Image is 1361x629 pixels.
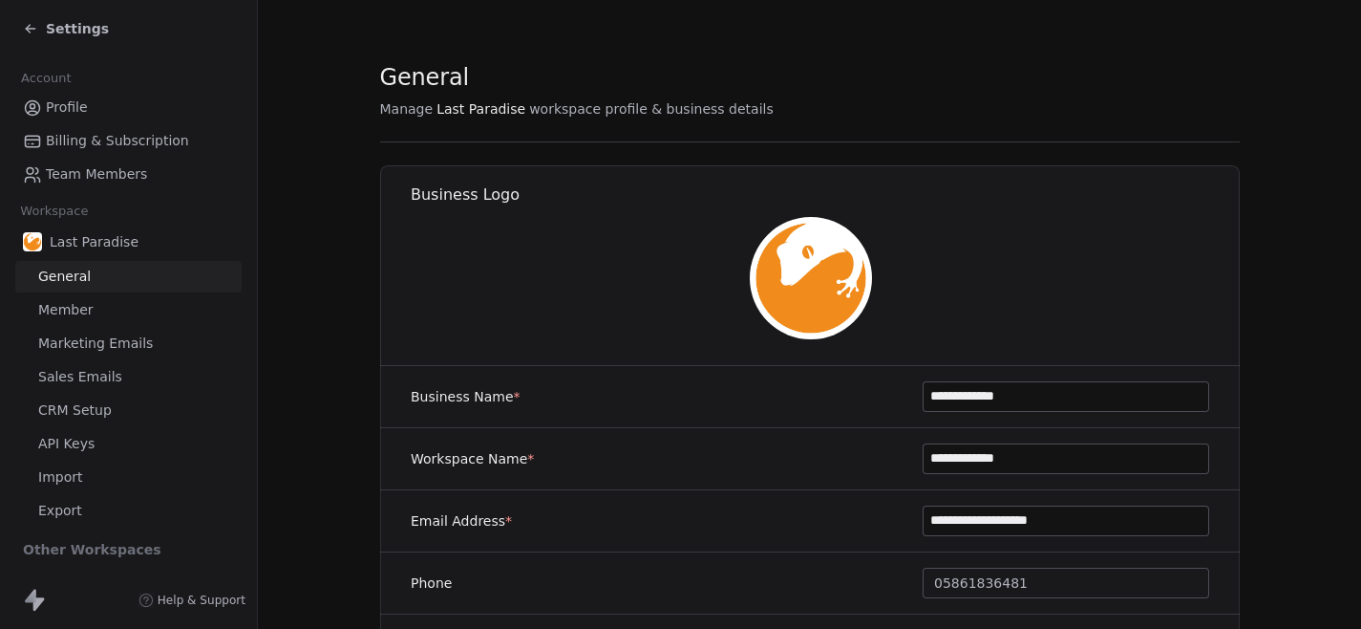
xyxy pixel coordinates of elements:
span: Workspace [12,197,96,226]
a: Export [15,495,242,527]
span: Settings [46,19,109,38]
span: Account [12,64,79,93]
span: Member [38,300,94,320]
a: Import [15,462,242,493]
span: Profile [46,98,88,118]
span: Billing & Subscription [46,131,189,151]
a: CRM Setup [15,395,242,426]
label: Phone [411,574,452,593]
span: Last Paradise [50,232,138,251]
span: General [38,267,91,287]
a: General [15,261,242,293]
span: Import [38,467,82,488]
span: workspace profile & business details [529,99,774,119]
a: Billing & Subscription [15,125,242,157]
a: Profile [15,92,242,123]
h1: Business Logo [411,184,1241,206]
a: Marketing Emails [15,328,242,359]
a: Settings [23,19,109,38]
span: General [380,63,470,92]
a: API Keys [15,428,242,460]
label: Email Address [411,511,512,531]
span: Other Workspaces [15,534,169,565]
img: lastparadise-pittogramma.jpg [749,217,871,339]
span: CRM Setup [38,401,112,421]
span: Help & Support [158,593,245,608]
span: API Keys [38,434,95,454]
span: Team Members [46,164,147,184]
a: Help & Support [138,593,245,608]
label: Workspace Name [411,449,534,468]
a: Sales Emails [15,361,242,393]
label: Business Name [411,387,521,406]
img: lastparadise-pittogramma.jpg [23,232,42,251]
span: Export [38,501,82,521]
a: Member [15,294,242,326]
span: Marketing Emails [38,334,153,354]
span: Last Paradise [436,99,525,119]
span: Sales Emails [38,367,122,387]
a: Team Members [15,159,242,190]
span: Manage [380,99,434,119]
span: 05861836481 [934,574,1028,594]
button: 05861836481 [923,568,1209,598]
